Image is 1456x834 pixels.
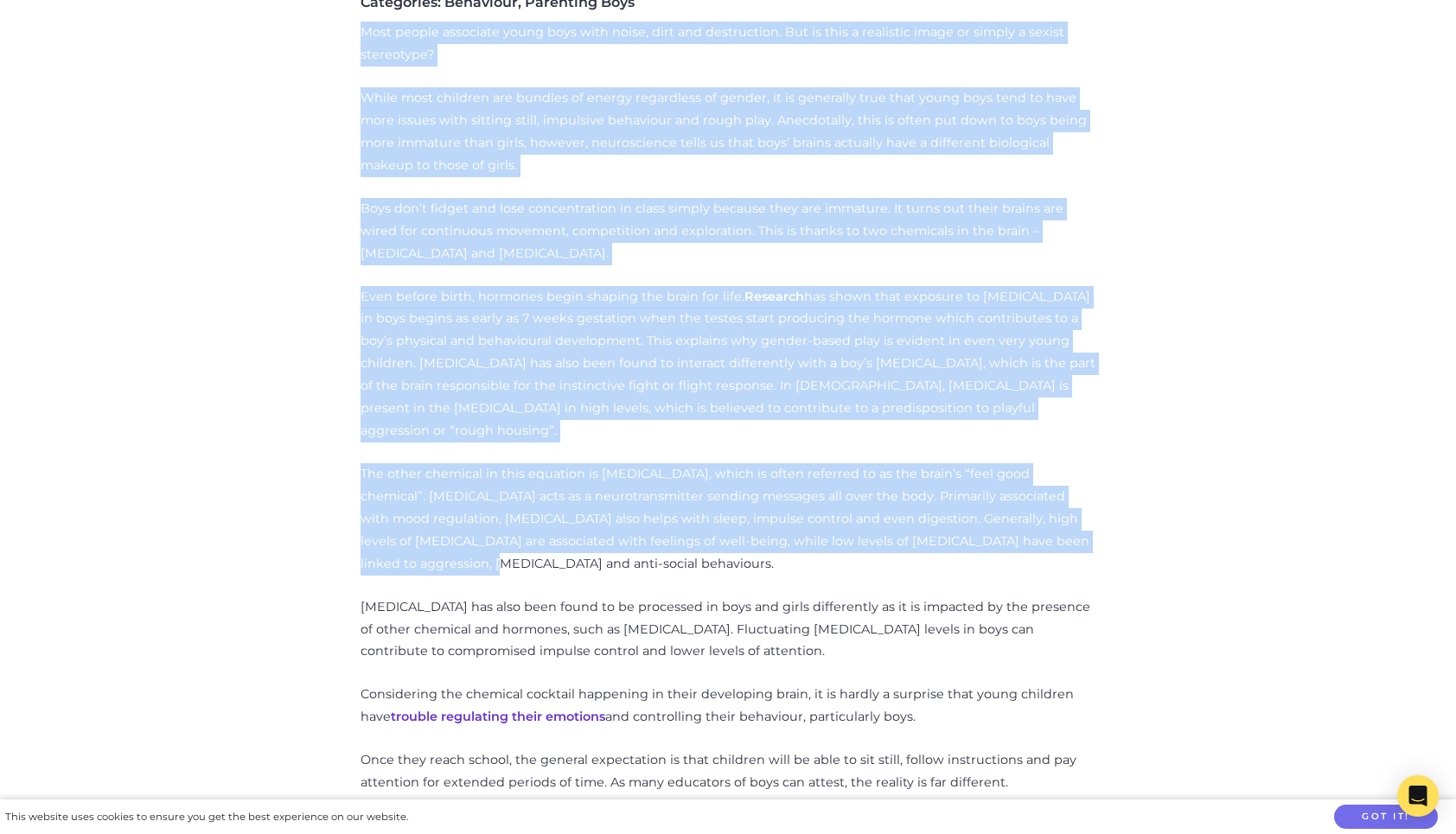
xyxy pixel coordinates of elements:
p: Once they reach school, the general expectation is that children will be able to sit still, follo... [361,749,1095,794]
p: [MEDICAL_DATA] has also been found to be processed in boys and girls differently as it is impacte... [361,596,1095,664]
button: Got it! [1334,805,1438,830]
p: Considering the chemical cocktail happening in their developing brain, it is hardly a surprise th... [361,684,1095,729]
a: trouble regulating their emotions [391,709,605,724]
div: Open Intercom Messenger [1397,775,1439,817]
p: The other chemical in this equation is [MEDICAL_DATA], which is often referred to as the brain’s ... [361,463,1095,576]
p: While most children are bundles of energy regardless of gender, it is generally true that young b... [361,87,1095,177]
a: Research [744,289,804,304]
p: Even before birth, hormones begin shaping the brain for life. has shown that exposure to [MEDICAL... [361,286,1095,442]
div: This website uses cookies to ensure you get the best experience on our website. [5,808,408,826]
p: Most people associate young boys with noise, dirt and destruction. But is this a realistic image ... [361,22,1095,67]
p: Boys don’t fidget and lose concentration in class simply because they are immature. It turns out ... [361,198,1095,265]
